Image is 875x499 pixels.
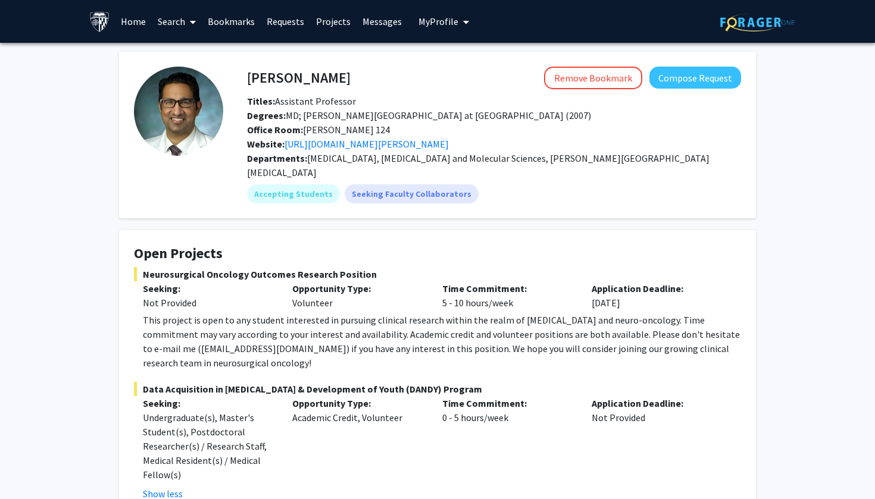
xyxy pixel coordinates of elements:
[247,67,351,89] h4: [PERSON_NAME]
[544,67,642,89] button: Remove Bookmark
[247,95,275,107] b: Titles:
[720,13,795,32] img: ForagerOne Logo
[418,15,458,27] span: My Profile
[433,281,583,310] div: 5 - 10 hours/week
[247,109,591,121] span: MD; [PERSON_NAME][GEOGRAPHIC_DATA] at [GEOGRAPHIC_DATA] (2007)
[283,281,433,310] div: Volunteer
[9,445,51,490] iframe: Chat
[247,152,710,178] span: [MEDICAL_DATA], [MEDICAL_DATA] and Molecular Sciences, [PERSON_NAME][GEOGRAPHIC_DATA][MEDICAL_DATA]
[247,95,356,107] span: Assistant Professor
[134,382,741,396] span: Data Acquisition in [MEDICAL_DATA] & Development of Youth (DANDY) Program
[134,67,223,156] img: Profile Picture
[442,281,574,296] p: Time Commitment:
[592,396,723,410] p: Application Deadline:
[247,124,303,136] b: Office Room:
[143,281,274,296] p: Seeking:
[115,1,152,42] a: Home
[345,184,479,203] mat-chip: Seeking Faculty Collaborators
[285,138,449,150] a: Opens in a new tab
[247,109,286,121] b: Degrees:
[134,267,741,281] span: Neurosurgical Oncology Outcomes Research Position
[292,281,424,296] p: Opportunity Type:
[134,245,741,262] h4: Open Projects
[89,11,110,32] img: Johns Hopkins University Logo
[442,396,574,410] p: Time Commitment:
[310,1,357,42] a: Projects
[292,396,424,410] p: Opportunity Type:
[143,396,274,410] p: Seeking:
[247,124,390,136] span: [PERSON_NAME] 124
[143,410,274,482] div: Undergraduate(s), Master's Student(s), Postdoctoral Researcher(s) / Research Staff, Medical Resid...
[247,138,285,150] b: Website:
[247,152,307,164] b: Departments:
[143,296,274,310] div: Not Provided
[357,1,408,42] a: Messages
[583,281,732,310] div: [DATE]
[202,1,261,42] a: Bookmarks
[592,281,723,296] p: Application Deadline:
[247,184,340,203] mat-chip: Accepting Students
[261,1,310,42] a: Requests
[152,1,202,42] a: Search
[143,313,741,370] div: This project is open to any student interested in pursuing clinical research within the realm of ...
[649,67,741,89] button: Compose Request to Raj Mukherjee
